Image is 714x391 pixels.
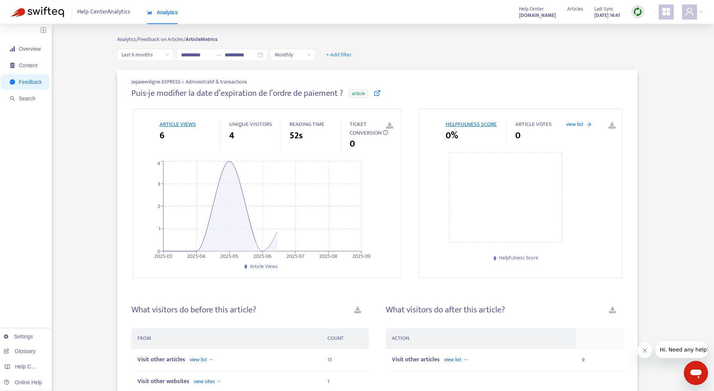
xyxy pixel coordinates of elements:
span: 0 [350,137,355,151]
tspan: 2025-03 [154,252,172,261]
span: Search [19,95,35,102]
span: container [10,63,15,68]
span: ARTICLE VOTES [515,120,552,129]
span: view sites → [194,377,221,386]
tspan: 2025-08 [319,252,337,261]
tspan: 2025-09 [352,252,370,261]
span: 9 [582,355,585,364]
span: HELPFULNESS SCORE [446,120,497,129]
span: to [216,52,222,58]
span: 52s [289,129,303,142]
tspan: 1 [158,224,160,233]
iframe: Message de la compagnie [655,341,708,358]
a: [DOMAIN_NAME] [519,11,556,20]
span: view list → [190,355,213,364]
span: 1 [327,377,329,386]
span: Feedback [19,79,42,85]
span: view list [566,120,583,128]
span: Visit other websites [137,376,189,386]
strong: Article Metrics [186,35,218,44]
span: Administratif & transactions [186,78,247,86]
span: swap-right [216,52,222,58]
img: sync.dc5367851b00ba804db3.png [633,7,642,17]
span: 6 [160,129,164,142]
span: message [10,79,15,85]
span: signal [10,46,15,52]
span: Article Views [250,262,278,271]
span: Help Center Analytics [77,5,130,19]
tspan: 2 [158,202,160,211]
a: Glossary [4,348,35,354]
tspan: 2025-06 [253,252,271,261]
span: Visit other articles [137,355,185,365]
span: Hi. Need any help? [5,5,54,11]
span: Last Sync [594,5,614,13]
span: 4 [229,129,234,142]
span: Help Center [519,5,544,13]
tspan: 2025-04 [187,252,206,261]
tspan: 4 [157,159,160,168]
span: Overview [19,46,41,52]
span: 0 [515,129,521,142]
span: Visit other articles [392,355,440,365]
h4: What visitors do after this article? [386,305,505,315]
tspan: 2025-05 [220,252,238,261]
th: COUNT [321,328,369,349]
span: Articles [567,5,583,13]
span: TICKET CONVERSION [350,120,382,138]
span: Helpfulness Score [499,253,538,262]
span: arrow-right [586,122,592,127]
span: Analytics/ Feedback on Articles/ [117,35,186,44]
tspan: 2025-07 [286,252,304,261]
span: + Add filter [326,50,352,59]
span: Content [19,62,37,68]
span: 0% [446,129,458,142]
h4: What visitors do before this article? [131,305,256,315]
span: > [182,77,186,86]
span: Help Centers [15,364,46,370]
iframe: Fermer le message [637,343,652,358]
span: appstore [662,7,671,16]
th: ACTION [386,328,576,349]
span: Jepaieenligne EXPRESS [131,77,182,86]
span: view list → [444,355,468,364]
span: search [10,96,15,101]
img: Swifteq [11,7,64,17]
span: Monthly [275,49,311,61]
span: Last 6 months [122,49,169,61]
a: Settings [4,333,33,339]
span: READING TIME [289,120,324,129]
span: 13 [327,355,332,364]
a: Online Help [4,379,42,385]
tspan: 0 [157,247,160,256]
span: user [685,7,694,16]
span: article [349,89,368,98]
iframe: Bouton de lancement de la fenêtre de messagerie [684,361,708,385]
span: UNIQUE VISITORS [229,120,272,129]
th: FROM [131,328,321,349]
strong: [DATE] 14:41 [594,11,620,20]
span: ARTICLE VIEWS [160,120,196,129]
tspan: 3 [158,179,160,188]
button: + Add filter [320,49,358,61]
h4: Puis-je modifier la date d’expiration de l’ordre de paiement ? [131,88,343,99]
span: Analytics [147,9,178,15]
span: area-chart [147,10,152,15]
